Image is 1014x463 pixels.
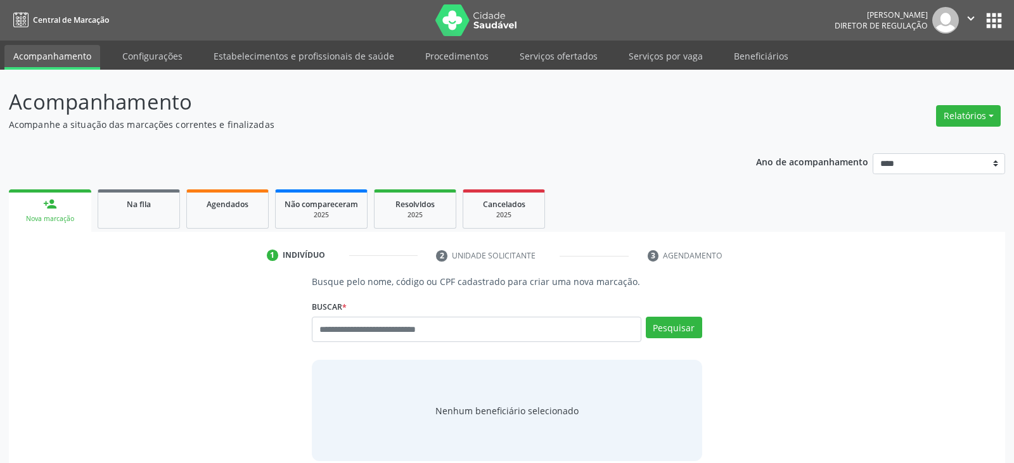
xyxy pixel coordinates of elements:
button: Pesquisar [646,317,702,338]
div: Indivíduo [283,250,325,261]
span: Não compareceram [285,199,358,210]
a: Serviços ofertados [511,45,606,67]
img: img [932,7,959,34]
a: Procedimentos [416,45,497,67]
p: Acompanhe a situação das marcações correntes e finalizadas [9,118,706,131]
span: Cancelados [483,199,525,210]
i:  [964,11,978,25]
button:  [959,7,983,34]
span: Central de Marcação [33,15,109,25]
div: person_add [43,197,57,211]
a: Serviços por vaga [620,45,712,67]
a: Central de Marcação [9,10,109,30]
div: 2025 [472,210,536,220]
div: 1 [267,250,278,261]
span: Na fila [127,199,151,210]
label: Buscar [312,297,347,317]
a: Estabelecimentos e profissionais de saúde [205,45,403,67]
span: Diretor de regulação [835,20,928,31]
span: Nenhum beneficiário selecionado [435,404,579,417]
button: Relatórios [936,105,1001,127]
button: apps [983,10,1005,32]
a: Configurações [113,45,191,67]
div: [PERSON_NAME] [835,10,928,20]
p: Busque pelo nome, código ou CPF cadastrado para criar uma nova marcação. [312,275,702,288]
p: Acompanhamento [9,86,706,118]
div: 2025 [285,210,358,220]
a: Acompanhamento [4,45,100,70]
span: Agendados [207,199,248,210]
a: Beneficiários [725,45,797,67]
div: 2025 [383,210,447,220]
p: Ano de acompanhamento [756,153,868,169]
span: Resolvidos [395,199,435,210]
div: Nova marcação [18,214,82,224]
